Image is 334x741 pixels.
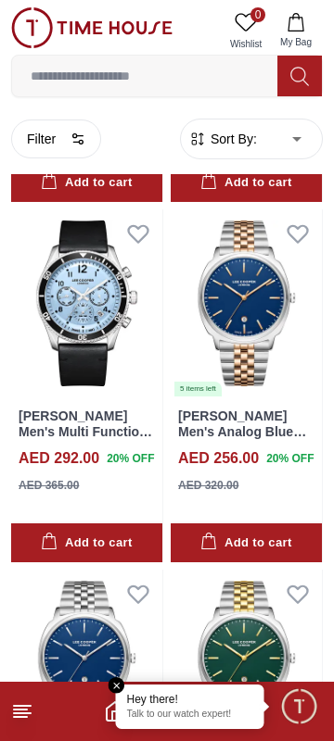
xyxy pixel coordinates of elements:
button: Sort By: [188,130,257,148]
button: Add to cart [171,163,322,203]
span: My Bag [273,35,319,49]
span: 20 % OFF [266,450,314,467]
span: 20 % OFF [107,450,154,467]
a: [PERSON_NAME] Men's Analog Blue Dial Watch - LC08255.590 [178,408,306,470]
div: AED 365.00 [19,477,79,494]
img: Lee Cooper Men's Multi Function Blue Dial Watch - LC08260.301 [11,209,162,397]
a: [PERSON_NAME] Men's Multi Function Blue Dial Watch - LC08260.301 [19,408,152,470]
button: My Bag [269,7,323,55]
img: Lee Cooper Men's Analog Blue Dial Watch - LC08255.590 [171,209,322,397]
span: Wishlist [223,37,269,51]
p: Talk to our watch expert! [127,709,253,722]
div: Add to cart [41,533,132,554]
span: Sort By: [207,130,257,148]
div: Chat Widget [279,686,320,727]
div: Add to cart [200,172,291,194]
button: Add to cart [11,163,162,203]
a: Lee Cooper Men's Analog Blue Dial Watch - LC08255.5905 items left [171,209,322,397]
button: Add to cart [11,523,162,563]
div: 5 items left [174,382,222,396]
a: 0Wishlist [223,7,269,55]
button: Filter [11,119,101,158]
div: AED 320.00 [178,477,238,494]
img: ... [11,7,173,48]
button: Add to cart [171,523,322,563]
a: Home [104,700,126,722]
div: Add to cart [41,172,132,194]
h4: AED 292.00 [19,447,99,470]
span: 0 [250,7,265,22]
em: Close tooltip [109,677,125,694]
h4: AED 256.00 [178,447,259,470]
div: Hey there! [127,692,253,707]
div: Add to cart [200,533,291,554]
